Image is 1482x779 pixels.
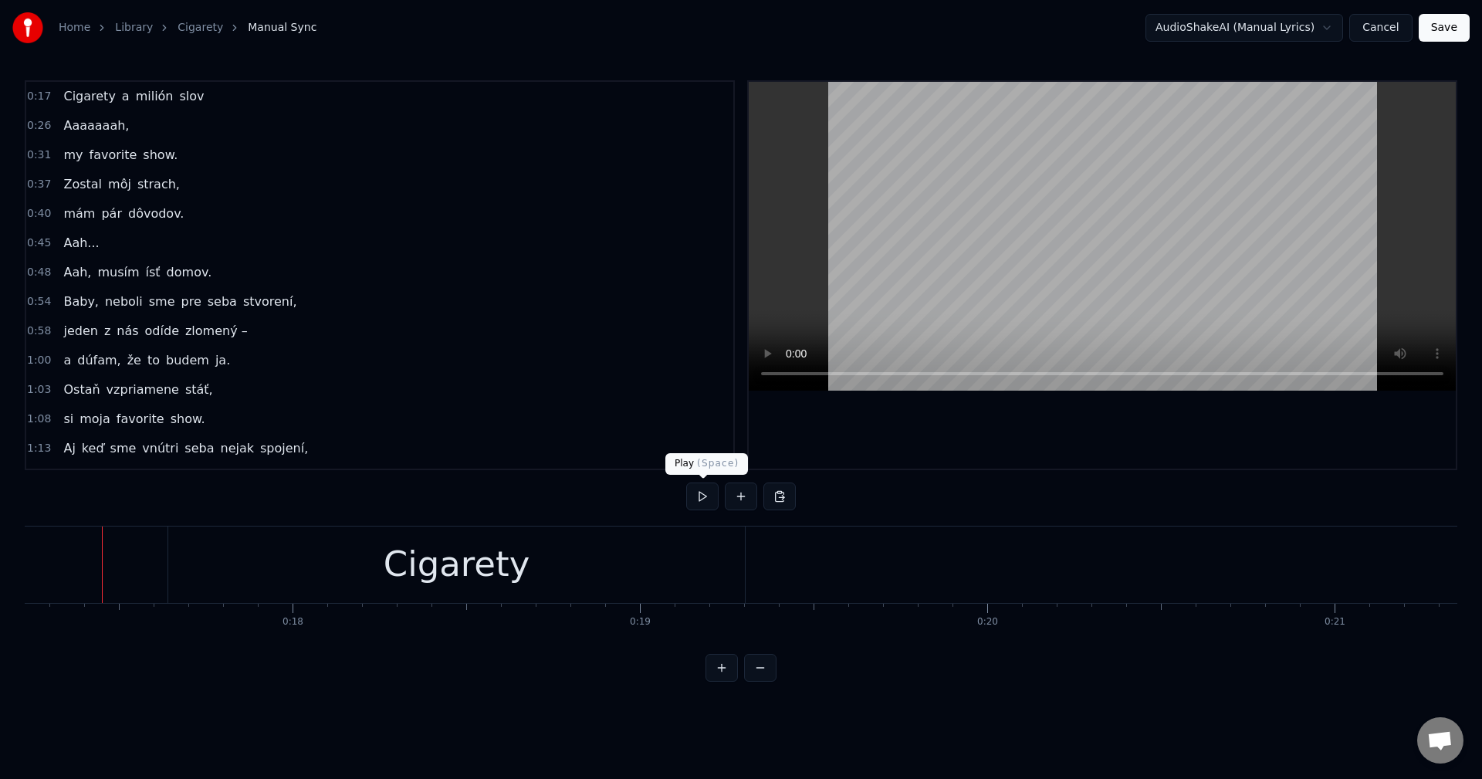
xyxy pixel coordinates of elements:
[109,439,138,457] span: sme
[1325,616,1345,628] div: 0:21
[183,439,215,457] span: seba
[665,453,748,475] div: Play
[147,293,177,310] span: sme
[248,20,316,36] span: Manual Sync
[146,351,161,369] span: to
[120,87,131,105] span: a
[62,381,101,398] span: Ostaň
[169,410,207,428] span: show.
[184,322,249,340] span: zlomený –
[80,439,106,457] span: keď
[27,294,51,310] span: 0:54
[107,175,133,193] span: môj
[140,439,180,457] span: vnútri
[136,175,181,193] span: strach,
[27,323,51,339] span: 0:58
[184,381,215,398] span: stáť,
[283,616,303,628] div: 0:18
[27,147,51,163] span: 0:31
[62,439,76,457] span: Aj
[62,410,75,428] span: si
[62,351,73,369] span: a
[88,146,139,164] span: favorite
[126,351,143,369] span: že
[27,353,51,368] span: 1:00
[62,263,93,281] span: Aah,
[27,89,51,104] span: 0:17
[78,410,112,428] span: moja
[242,293,299,310] span: stvorení,
[134,87,175,105] span: milión
[180,293,203,310] span: pre
[219,439,256,457] span: nejak
[144,263,162,281] span: ísť
[27,382,51,398] span: 1:03
[27,265,51,280] span: 0:48
[62,205,96,222] span: mám
[1419,14,1470,42] button: Save
[96,263,140,281] span: musím
[62,293,100,310] span: Baby,
[100,205,123,222] span: pár
[977,616,998,628] div: 0:20
[59,20,90,36] a: Home
[62,117,130,134] span: Aaaaaaah,
[103,322,112,340] span: z
[27,441,51,456] span: 1:13
[384,538,530,591] div: Cigarety
[27,177,51,192] span: 0:37
[27,118,51,134] span: 0:26
[62,234,100,252] span: Aah...
[165,263,214,281] span: domov.
[178,20,223,36] a: Cigarety
[59,20,316,36] nav: breadcrumb
[697,458,739,469] span: ( Space )
[27,206,51,222] span: 0:40
[12,12,43,43] img: youka
[1417,717,1463,764] div: Otevřený chat
[62,175,103,193] span: Zostal
[115,20,153,36] a: Library
[62,322,99,340] span: jeden
[259,439,310,457] span: spojení,
[206,293,239,310] span: seba
[62,146,84,164] span: my
[115,322,140,340] span: nás
[27,235,51,251] span: 0:45
[76,351,122,369] span: dúfam,
[27,412,51,427] span: 1:08
[144,322,181,340] span: odíde
[178,87,206,105] span: slov
[141,146,179,164] span: show.
[127,205,185,222] span: dôvodov.
[164,351,211,369] span: budem
[214,351,232,369] span: ja.
[103,293,144,310] span: neboli
[105,381,181,398] span: vzpriamene
[62,87,117,105] span: Cigarety
[115,410,166,428] span: favorite
[1349,14,1412,42] button: Cancel
[630,616,651,628] div: 0:19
